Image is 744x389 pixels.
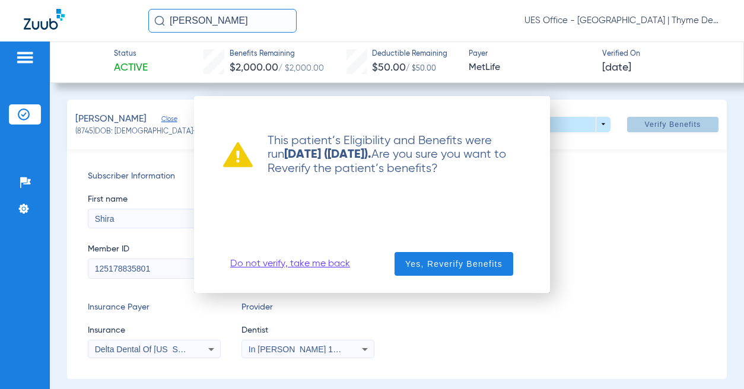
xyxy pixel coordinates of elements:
[223,142,253,167] img: warning already ran verification recently
[284,149,371,161] strong: [DATE] ([DATE]).
[405,258,503,270] span: Yes, Reverify Benefits
[230,258,350,270] a: Do not verify, take me back
[253,134,521,176] p: This patient’s Eligibility and Benefits were run Are you sure you want to Reverify the patient’s ...
[685,332,744,389] iframe: Chat Widget
[395,252,513,276] button: Yes, Reverify Benefits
